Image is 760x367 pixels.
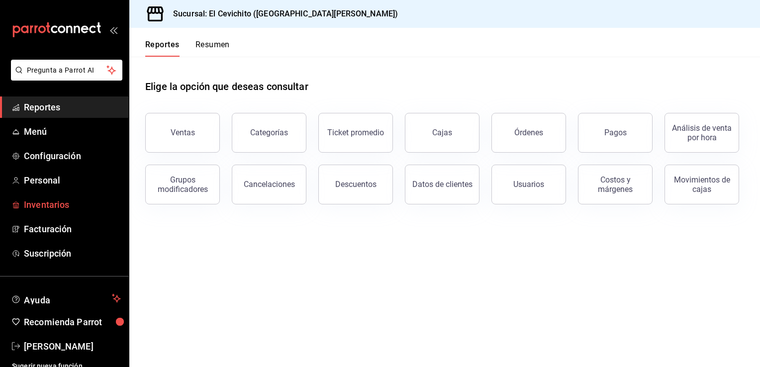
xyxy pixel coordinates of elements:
[318,165,393,204] button: Descuentos
[145,79,308,94] h1: Elige la opción que deseas consultar
[24,222,121,236] span: Facturación
[24,247,121,260] span: Suscripción
[665,165,739,204] button: Movimientos de cajas
[165,8,398,20] h3: Sucursal: El Cevichito ([GEOGRAPHIC_DATA][PERSON_NAME])
[24,198,121,211] span: Inventarios
[432,127,453,139] div: Cajas
[7,72,122,83] a: Pregunta a Parrot AI
[250,128,288,137] div: Categorías
[244,180,295,189] div: Cancelaciones
[232,113,306,153] button: Categorías
[327,128,384,137] div: Ticket promedio
[24,174,121,187] span: Personal
[145,40,180,57] button: Reportes
[584,175,646,194] div: Costos y márgenes
[24,149,121,163] span: Configuración
[513,180,544,189] div: Usuarios
[578,113,653,153] button: Pagos
[24,125,121,138] span: Menú
[665,113,739,153] button: Análisis de venta por hora
[335,180,377,189] div: Descuentos
[491,165,566,204] button: Usuarios
[145,40,230,57] div: navigation tabs
[152,175,213,194] div: Grupos modificadores
[24,315,121,329] span: Recomienda Parrot
[195,40,230,57] button: Resumen
[27,65,107,76] span: Pregunta a Parrot AI
[578,165,653,204] button: Costos y márgenes
[412,180,473,189] div: Datos de clientes
[145,165,220,204] button: Grupos modificadores
[145,113,220,153] button: Ventas
[318,113,393,153] button: Ticket promedio
[405,113,479,153] a: Cajas
[24,292,108,304] span: Ayuda
[171,128,195,137] div: Ventas
[11,60,122,81] button: Pregunta a Parrot AI
[232,165,306,204] button: Cancelaciones
[671,123,733,142] div: Análisis de venta por hora
[24,340,121,353] span: [PERSON_NAME]
[24,100,121,114] span: Reportes
[514,128,543,137] div: Órdenes
[405,165,479,204] button: Datos de clientes
[491,113,566,153] button: Órdenes
[109,26,117,34] button: open_drawer_menu
[604,128,627,137] div: Pagos
[671,175,733,194] div: Movimientos de cajas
